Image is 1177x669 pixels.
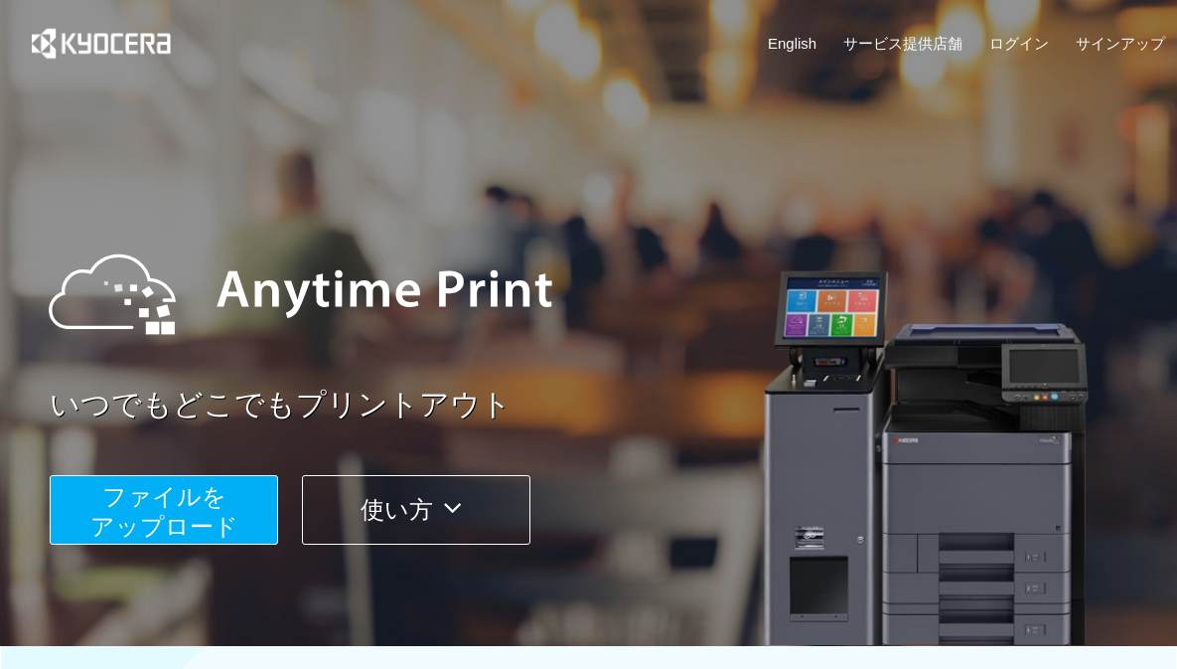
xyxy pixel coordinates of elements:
[50,475,278,545] button: ファイルを​​アップロード
[768,33,816,54] a: English
[1076,33,1165,54] a: サインアップ
[843,33,962,54] a: サービス提供店舗
[989,33,1049,54] a: ログイン
[302,475,530,545] button: 使い方
[90,483,238,540] span: ファイルを ​​アップロード
[50,384,1177,426] a: いつでもどこでもプリントアウト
